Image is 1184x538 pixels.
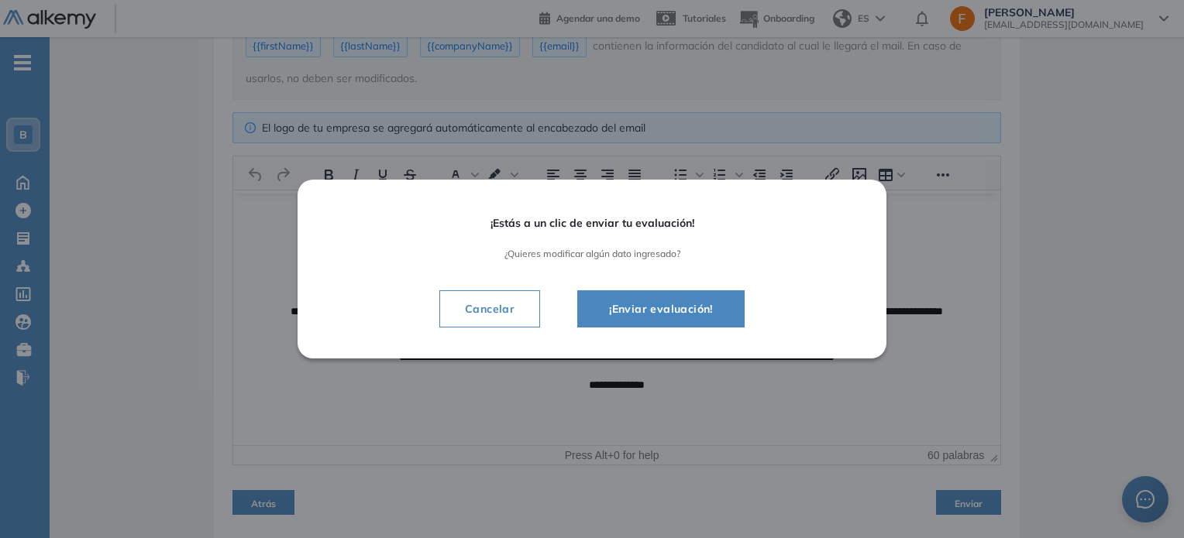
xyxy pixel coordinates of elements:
button: ¡Enviar evaluación! [577,290,745,327]
span: ¿Quieres modificar algún dato ingresado? [341,248,843,259]
button: Cancelar [439,290,540,327]
span: ¡Enviar evaluación! [597,300,725,318]
span: ¡Estás a un clic de enviar tu evaluación! [341,217,843,230]
body: Área de texto enriquecido. Pulse ALT-0 para abrir la ayuda. [8,13,759,200]
span: Cancelar [453,300,527,318]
